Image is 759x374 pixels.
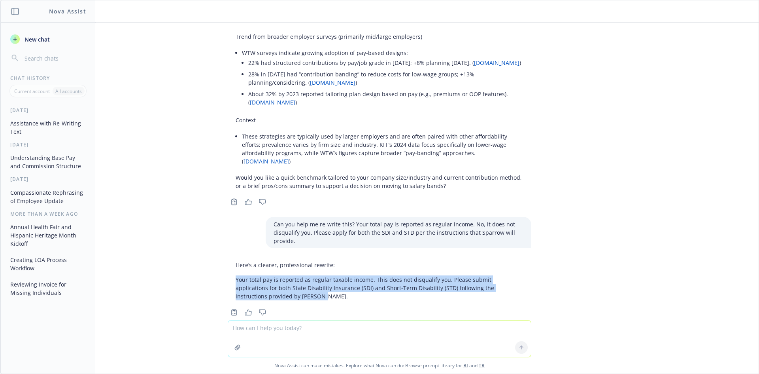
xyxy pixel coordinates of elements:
div: Chat History [1,75,95,82]
button: Thumbs down [256,307,269,318]
button: Compassionate Rephrasing of Employee Update [7,186,89,207]
div: More than a week ago [1,211,95,217]
p: Can you help me re-write this? Your total pay is reported as regular income. No, it does not disq... [274,220,523,245]
li: 28% in [DATE] had “contribution banding” to reduce costs for low‑wage groups; +13% planning/consi... [248,68,523,88]
div: [DATE] [1,141,95,148]
p: Your total pay is reported as regular taxable income. This does not disqualify you. Please submit... [236,275,523,300]
span: Nova Assist can make mistakes. Explore what Nova can do: Browse prompt library for and [4,357,755,374]
p: Here’s a clearer, professional rewrite: [236,261,523,269]
div: [DATE] [1,107,95,114]
a: [DOMAIN_NAME] [250,99,295,106]
button: New chat [7,32,89,46]
p: Current account [14,88,50,95]
li: WTW surveys indicate growing adoption of pay-based designs: [242,47,523,110]
button: Understanding Base Pay and Commission Structure [7,151,89,173]
a: TR [479,362,485,369]
p: Would you like a quick benchmark tailored to your company size/industry and current contribution ... [236,173,523,190]
span: New chat [23,35,50,44]
button: Reviewing Invoice for Missing Individuals [7,278,89,299]
input: Search chats [23,53,86,64]
li: 22% had structured contributions by pay/job grade in [DATE]; +8% planning [DATE]. ( ) [248,57,523,68]
h1: Nova Assist [49,7,86,15]
button: Assistance with Re-Writing Text [7,117,89,138]
button: Annual Health Fair and Hispanic Heritage Month Kickoff [7,220,89,250]
div: [DATE] [1,176,95,182]
svg: Copy to clipboard [230,198,238,205]
button: Creating LOA Process Workflow [7,253,89,275]
li: These strategies are typically used by larger employers and are often paired with other affordabi... [242,131,523,167]
li: About 32% by 2023 reported tailoring plan design based on pay (e.g., premiums or OOP features). ( ) [248,88,523,108]
button: Thumbs down [256,196,269,207]
p: All accounts [55,88,82,95]
a: BI [463,362,468,369]
a: [DOMAIN_NAME] [474,59,519,66]
p: Trend from broader employer surveys (primarily mid/large employers) [236,32,523,41]
a: [DOMAIN_NAME] [310,79,355,86]
a: [DOMAIN_NAME] [244,158,289,165]
svg: Copy to clipboard [230,309,238,316]
p: Context [236,116,523,124]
